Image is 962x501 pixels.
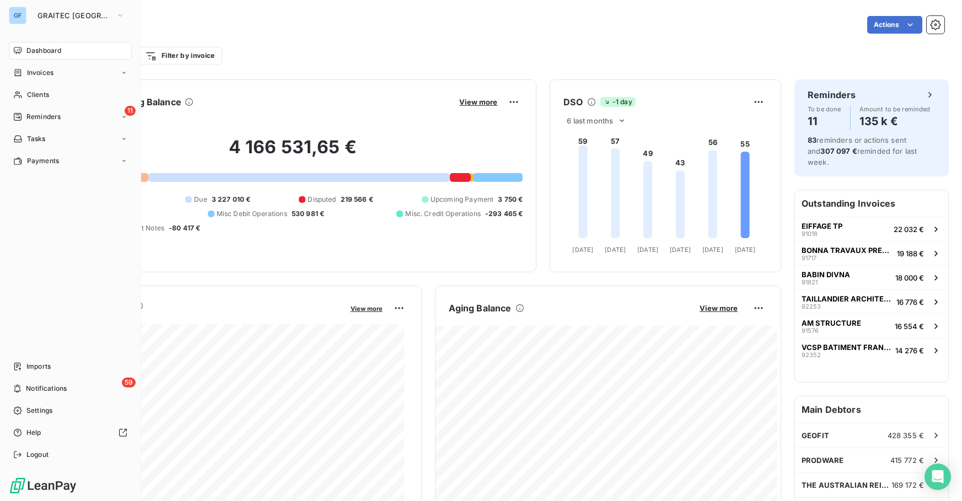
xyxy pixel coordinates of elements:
span: 16 776 € [896,298,924,306]
button: Filter by invoice [138,47,222,64]
span: 3 750 € [498,195,523,204]
img: Logo LeanPay [9,477,77,494]
span: 14 276 € [895,346,924,355]
a: Help [9,424,132,441]
span: View more [700,304,738,313]
span: 22 032 € [894,225,924,234]
h6: DSO [563,95,582,109]
span: Clients [27,90,49,100]
div: GF [9,7,26,24]
button: VCSP BATIMENT FRANCE OF REHABILITES9235214 276 € [795,338,948,362]
tspan: [DATE] [573,246,594,254]
span: Notifications [26,384,67,394]
span: Upcoming Payment [431,195,493,204]
tspan: [DATE] [670,246,691,254]
span: EIFFAGE TP [802,222,842,230]
span: BABIN DIVNA [802,270,850,279]
span: 307 097 € [820,147,857,155]
h2: 4 166 531,65 € [62,136,523,169]
span: View more [351,305,383,313]
span: 19 188 € [897,249,924,258]
span: Misc. Credit Operations [405,209,480,219]
span: THE AUSTRALIAN REINFORCING COMPANY [802,481,891,489]
span: 91717 [802,255,816,261]
span: VCSP BATIMENT FRANCE OF REHABILITES [802,343,891,352]
span: Due [194,195,207,204]
span: Misc Debit Operations [217,209,287,219]
span: -293 465 € [485,209,523,219]
button: TAILLANDIER ARCHITECTES ASSOCIES9225316 776 € [795,289,948,314]
span: Invoices [27,68,53,78]
span: 92253 [802,303,821,310]
span: Amount to be reminded [859,106,931,112]
span: Reminders [26,112,61,122]
h6: Main Debtors [795,396,948,423]
tspan: [DATE] [735,246,756,254]
button: EIFFAGE TP9101822 032 € [795,217,948,241]
button: View more [456,97,501,107]
button: AM STRUCTURE9157616 554 € [795,314,948,338]
tspan: [DATE] [637,246,658,254]
span: 91576 [802,327,819,334]
span: Dashboard [26,46,61,56]
span: Monthly Revenue [62,313,343,324]
span: Tasks [27,134,46,144]
span: Imports [26,362,51,371]
h6: Outstanding Invoices [795,190,948,217]
span: 18 000 € [895,273,924,282]
div: Open Intercom Messenger [925,464,951,490]
h6: Aging Balance [449,301,512,315]
span: 92352 [802,352,821,358]
button: View more [347,303,386,313]
span: PRODWARE [802,456,843,465]
span: 16 554 € [895,322,924,331]
span: 6 last months [567,116,613,125]
span: TAILLANDIER ARCHITECTES ASSOCIES [802,294,892,303]
span: 219 566 € [341,195,373,204]
span: reminders or actions sent and reminded for last week. [808,136,917,166]
span: Help [26,428,41,438]
button: View more [696,303,741,313]
span: Settings [26,406,52,416]
span: 169 172 € [891,481,924,489]
span: 91018 [802,230,818,237]
span: 415 772 € [890,456,924,465]
span: GRAITEC [GEOGRAPHIC_DATA] [37,11,111,20]
span: 59 [122,378,136,387]
span: 11 [125,106,136,116]
span: 91821 [802,279,818,285]
span: BONNA TRAVAUX PRESSION [802,246,893,255]
span: 530 981 € [292,209,324,219]
tspan: [DATE] [702,246,723,254]
h4: 11 [808,112,841,130]
span: To be done [808,106,841,112]
h4: 135 k € [859,112,931,130]
button: BABIN DIVNA9182118 000 € [795,265,948,289]
span: -1 day [600,97,636,107]
span: Disputed [308,195,336,204]
span: 3 227 010 € [212,195,251,204]
span: AM STRUCTURE [802,319,861,327]
h6: Reminders [808,88,856,101]
span: Payments [27,156,59,166]
tspan: [DATE] [605,246,626,254]
span: View more [459,98,497,106]
span: Logout [26,450,49,460]
span: -80 417 € [169,223,200,233]
span: 428 355 € [888,431,924,440]
button: BONNA TRAVAUX PRESSION9171719 188 € [795,241,948,265]
button: Actions [867,16,922,34]
span: 83 [808,136,816,144]
span: GEOFIT [802,431,829,440]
